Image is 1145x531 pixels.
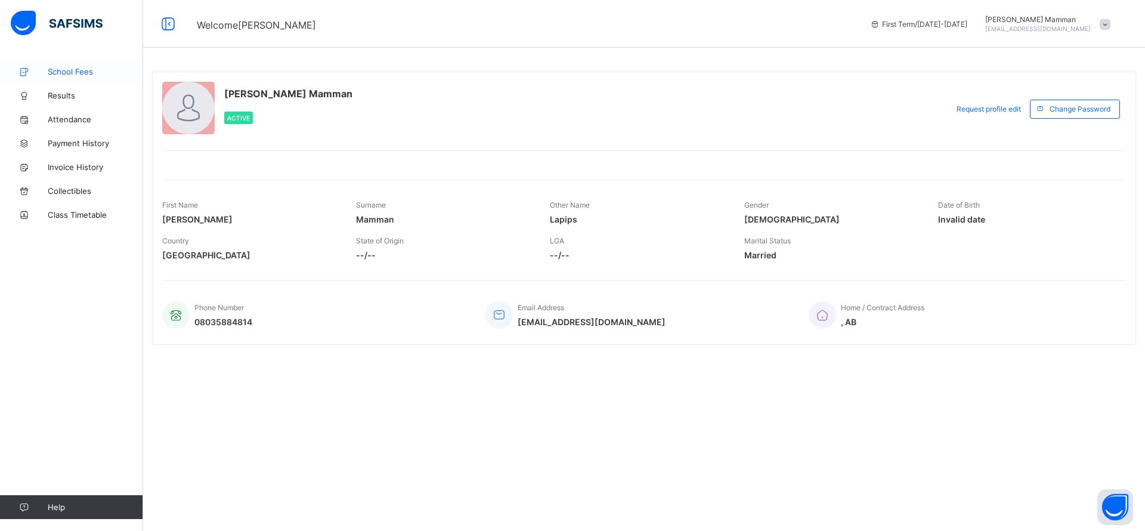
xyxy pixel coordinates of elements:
span: Class Timetable [48,210,143,220]
span: [PERSON_NAME] Mamman [985,15,1091,24]
span: session/term information [870,20,967,29]
span: --/-- [356,250,532,260]
span: --/-- [550,250,726,260]
span: Welcome [PERSON_NAME] [197,19,316,31]
span: Change Password [1050,104,1110,113]
button: Open asap [1097,489,1133,525]
span: School Fees [48,67,143,76]
span: Request profile edit [957,104,1021,113]
span: [GEOGRAPHIC_DATA] [162,250,338,260]
span: Invalid date [938,214,1114,224]
span: Marital Status [744,236,791,245]
div: VeronicaMamman [979,15,1116,33]
span: 08035884814 [194,317,252,327]
span: Lapips [550,214,726,224]
span: Gender [744,200,769,209]
span: Attendance [48,115,143,124]
span: State of Origin [356,236,404,245]
span: Date of Birth [938,200,980,209]
span: Surname [356,200,386,209]
span: Collectibles [48,186,143,196]
span: Active [227,115,250,122]
span: [PERSON_NAME] Mamman [224,88,352,100]
span: Results [48,91,143,100]
span: Country [162,236,189,245]
span: [PERSON_NAME] [162,214,338,224]
span: [EMAIL_ADDRESS][DOMAIN_NAME] [985,25,1091,32]
span: Home / Contract Address [841,303,924,312]
span: [EMAIL_ADDRESS][DOMAIN_NAME] [518,317,666,327]
span: , AB [841,317,924,327]
span: Payment History [48,138,143,148]
span: Email Address [518,303,564,312]
span: Phone Number [194,303,244,312]
span: Married [744,250,920,260]
span: Other Name [550,200,590,209]
span: First Name [162,200,198,209]
span: [DEMOGRAPHIC_DATA] [744,214,920,224]
span: Invoice History [48,162,143,172]
span: Mamman [356,214,532,224]
img: safsims [11,11,103,36]
span: Help [48,502,143,512]
span: LGA [550,236,564,245]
